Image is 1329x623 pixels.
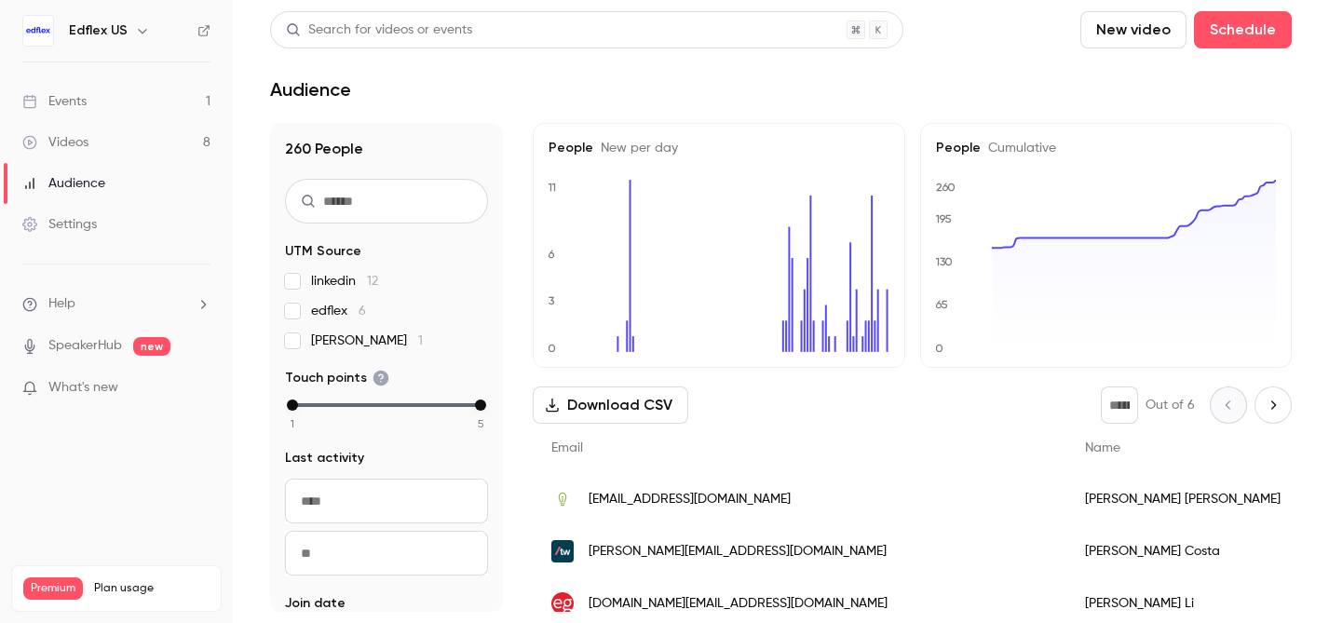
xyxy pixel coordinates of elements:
[359,305,366,318] span: 6
[981,142,1056,155] span: Cumulative
[935,212,952,225] text: 195
[1146,396,1195,414] p: Out of 6
[1194,11,1292,48] button: Schedule
[285,479,488,523] input: From
[69,21,128,40] h6: Edflex US
[367,275,378,288] span: 12
[548,181,556,194] text: 11
[936,181,956,194] text: 260
[936,139,1277,157] h5: People
[22,133,88,152] div: Videos
[551,441,583,454] span: Email
[549,139,889,157] h5: People
[1254,386,1292,424] button: Next page
[418,334,423,347] span: 1
[548,342,556,355] text: 0
[311,272,378,291] span: linkedin
[48,336,122,356] a: SpeakerHub
[22,174,105,193] div: Audience
[285,449,364,467] span: Last activity
[94,581,210,596] span: Plan usage
[291,415,294,432] span: 1
[548,248,555,261] text: 6
[285,531,488,576] input: To
[287,400,298,411] div: min
[22,92,87,111] div: Events
[551,592,574,615] img: egnow.com
[285,594,346,613] span: Join date
[593,142,678,155] span: New per day
[23,16,53,46] img: Edflex US
[935,299,948,312] text: 65
[475,400,486,411] div: max
[589,542,887,562] span: [PERSON_NAME][EMAIL_ADDRESS][DOMAIN_NAME]
[22,294,210,314] li: help-dropdown-opener
[311,302,366,320] span: edflex
[188,380,210,397] iframe: Noticeable Trigger
[285,138,488,160] h1: 260 People
[1085,441,1120,454] span: Name
[48,378,118,398] span: What's new
[589,594,888,614] span: [DOMAIN_NAME][EMAIL_ADDRESS][DOMAIN_NAME]
[1080,11,1187,48] button: New video
[935,256,953,269] text: 130
[311,332,423,350] span: [PERSON_NAME]
[133,337,170,356] span: new
[23,577,83,600] span: Premium
[286,20,472,40] div: Search for videos or events
[589,490,791,509] span: [EMAIL_ADDRESS][DOMAIN_NAME]
[270,78,351,101] h1: Audience
[551,488,574,510] img: intellezy.com
[285,369,389,387] span: Touch points
[48,294,75,314] span: Help
[935,342,943,355] text: 0
[551,540,574,562] img: thoughtworks.com
[533,386,688,424] button: Download CSV
[285,242,361,261] span: UTM Source
[549,294,555,307] text: 3
[22,215,97,234] div: Settings
[478,415,483,432] span: 5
